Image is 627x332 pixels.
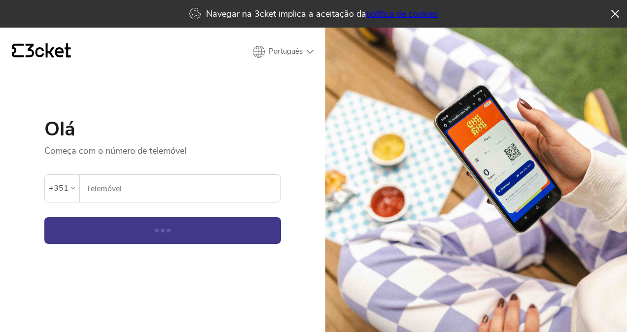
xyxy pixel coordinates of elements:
a: {' '} [12,43,71,60]
p: Navegar na 3cket implica a aceitação da [206,8,438,20]
g: {' '} [12,44,24,58]
input: Telemóvel [86,175,280,202]
a: política de cookies [366,8,438,20]
button: Continuar [44,217,281,244]
div: +351 [49,181,69,196]
label: Telemóvel [80,175,280,202]
h1: Olá [44,119,281,139]
p: Começa com o número de telemóvel [44,139,281,157]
